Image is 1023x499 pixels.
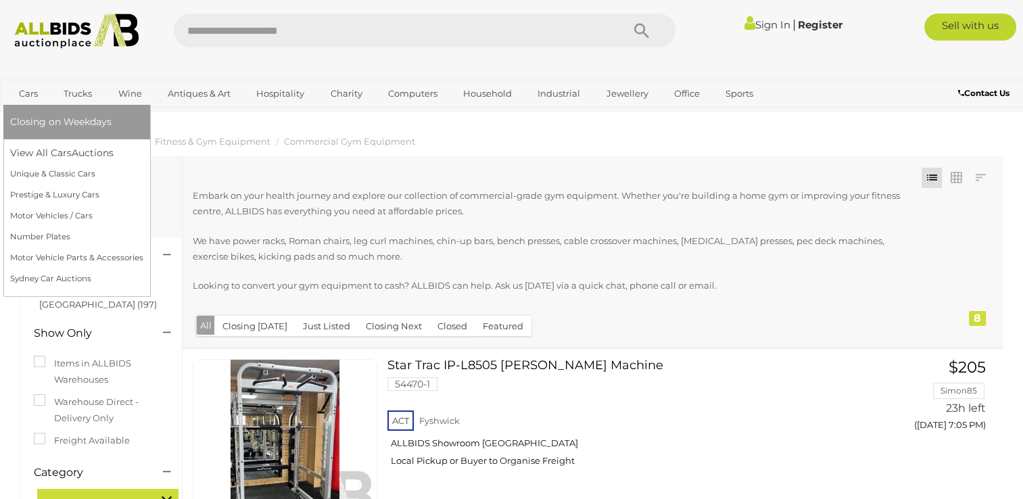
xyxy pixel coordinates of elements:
a: Office [665,82,709,105]
button: Closed [429,316,475,337]
p: Looking to convert your gym equipment to cash? ALLBIDS can help. Ask us [DATE] via a quick chat, ... [193,278,915,293]
a: Household [454,82,521,105]
a: Register [798,18,842,31]
label: Warehouse Direct - Delivery Only [34,394,168,426]
button: All [197,316,215,335]
button: Just Listed [295,316,358,337]
div: 8 [969,311,986,326]
b: Contact Us [958,88,1009,98]
p: Embark on your health journey and explore our collection of commercial-grade gym equipment. Wheth... [193,188,915,220]
button: Featured [475,316,531,337]
a: Commercial Gym Equipment [284,136,415,147]
h4: Category [34,467,143,479]
p: We have power racks, Roman chairs, leg curl machines, chin-up bars, bench presses, cable crossove... [193,233,915,265]
button: Closing Next [358,316,430,337]
a: Jewellery [598,82,657,105]
a: [GEOGRAPHIC_DATA] (197) [39,299,157,310]
a: Star Trac IP-L8505 [PERSON_NAME] Machine 54470-1 ACT Fyshwick ALLBIDS Showroom [GEOGRAPHIC_DATA] ... [398,359,856,477]
h4: Show Only [34,327,143,339]
a: Trucks [55,82,101,105]
a: Sports [717,82,762,105]
a: Contact Us [958,86,1013,101]
a: $205 Simon85 23h left ([DATE] 7:05 PM) [876,359,989,438]
a: Sell with us [924,14,1016,41]
a: Cars [10,82,47,105]
a: Sign In [744,18,790,31]
a: Wine [110,82,151,105]
img: Allbids.com.au [7,14,145,49]
label: Freight Available [34,433,130,448]
a: Computers [379,82,446,105]
span: $205 [949,358,986,377]
label: Items in ALLBIDS Warehouses [34,356,168,387]
span: | [792,17,796,32]
button: Closing [DATE] [214,316,295,337]
a: Charity [321,82,371,105]
a: Antiques & Art [159,82,239,105]
a: Industrial [529,82,589,105]
a: Hospitality [247,82,313,105]
button: Search [608,14,675,47]
a: Fitness & Gym Equipment [155,136,270,147]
